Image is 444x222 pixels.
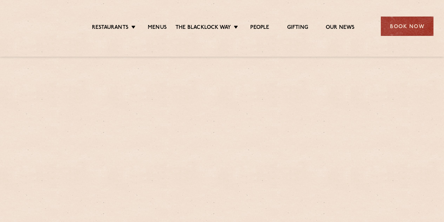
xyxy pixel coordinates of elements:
a: Our News [326,24,355,32]
a: Menus [148,24,167,32]
div: Book Now [381,17,433,36]
img: svg%3E [11,7,69,46]
a: The Blacklock Way [175,24,231,32]
a: Restaurants [92,24,128,32]
a: Gifting [287,24,308,32]
a: People [250,24,269,32]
